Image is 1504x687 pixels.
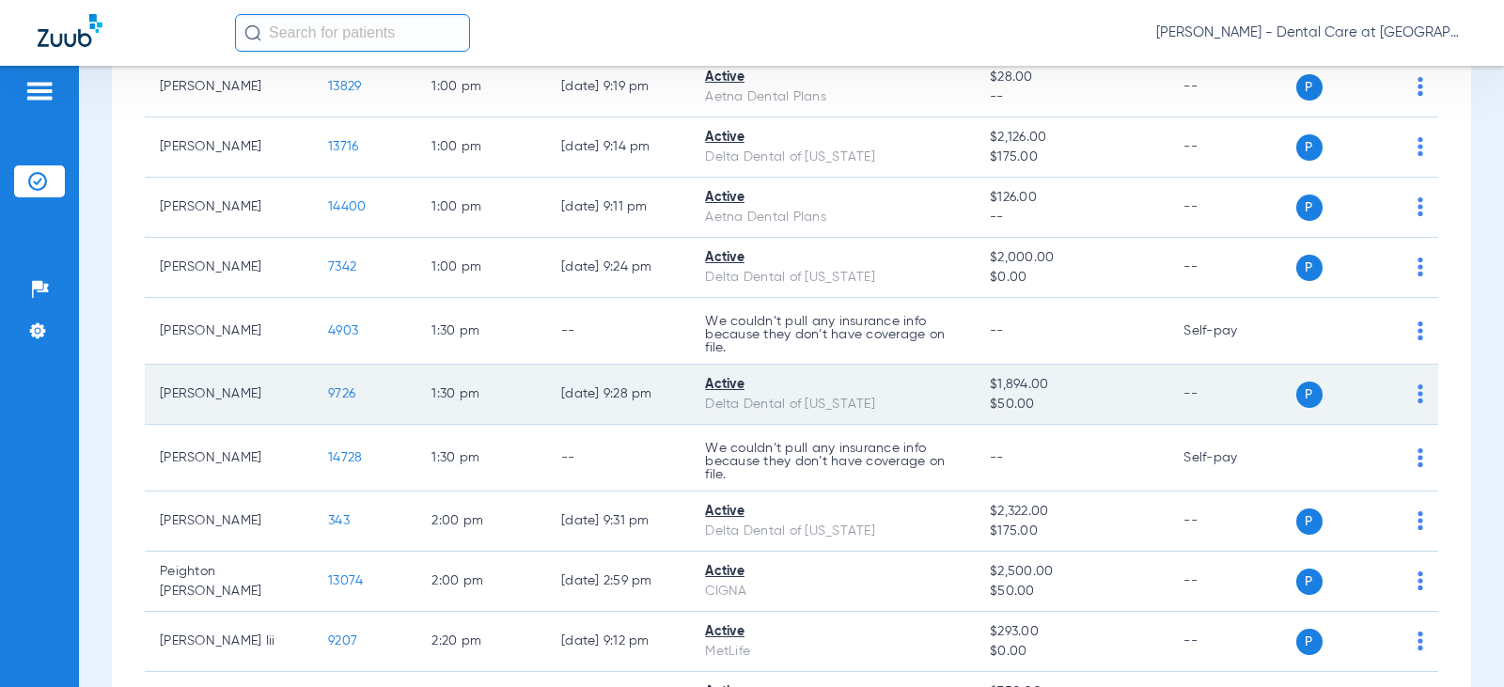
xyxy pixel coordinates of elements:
[1418,632,1423,650] img: group-dot-blue.svg
[1296,508,1323,535] span: P
[705,87,960,107] div: Aetna Dental Plans
[1168,238,1295,298] td: --
[416,425,546,492] td: 1:30 PM
[416,178,546,238] td: 1:00 PM
[705,315,960,354] p: We couldn’t pull any insurance info because they don’t have coverage on file.
[1168,117,1295,178] td: --
[990,375,1153,395] span: $1,894.00
[1168,298,1295,365] td: Self-pay
[1296,134,1323,161] span: P
[546,117,690,178] td: [DATE] 9:14 PM
[705,148,960,167] div: Delta Dental of [US_STATE]
[416,365,546,425] td: 1:30 PM
[1418,137,1423,156] img: group-dot-blue.svg
[1418,77,1423,96] img: group-dot-blue.svg
[416,612,546,672] td: 2:20 PM
[328,451,362,464] span: 14728
[328,260,356,273] span: 7342
[705,442,960,481] p: We couldn’t pull any insurance info because they don’t have coverage on file.
[1418,321,1423,340] img: group-dot-blue.svg
[990,642,1153,662] span: $0.00
[145,552,313,612] td: Peighton [PERSON_NAME]
[546,612,690,672] td: [DATE] 9:12 PM
[705,375,960,395] div: Active
[328,324,358,337] span: 4903
[705,502,960,522] div: Active
[1418,258,1423,276] img: group-dot-blue.svg
[1168,57,1295,117] td: --
[990,522,1153,541] span: $175.00
[328,387,355,400] span: 9726
[546,425,690,492] td: --
[990,248,1153,268] span: $2,000.00
[990,188,1153,208] span: $126.00
[1168,612,1295,672] td: --
[705,622,960,642] div: Active
[145,425,313,492] td: [PERSON_NAME]
[990,148,1153,167] span: $175.00
[705,188,960,208] div: Active
[990,87,1153,107] span: --
[145,117,313,178] td: [PERSON_NAME]
[328,80,361,93] span: 13829
[1168,492,1295,552] td: --
[705,642,960,662] div: MetLife
[416,57,546,117] td: 1:00 PM
[990,208,1153,227] span: --
[705,395,960,414] div: Delta Dental of [US_STATE]
[1418,384,1423,403] img: group-dot-blue.svg
[705,128,960,148] div: Active
[328,140,358,153] span: 13716
[1296,74,1323,101] span: P
[705,268,960,288] div: Delta Dental of [US_STATE]
[328,574,363,587] span: 13074
[990,451,1004,464] span: --
[1418,197,1423,216] img: group-dot-blue.svg
[328,634,357,648] span: 9207
[990,622,1153,642] span: $293.00
[1168,425,1295,492] td: Self-pay
[990,268,1153,288] span: $0.00
[705,582,960,601] div: CIGNA
[416,552,546,612] td: 2:00 PM
[546,365,690,425] td: [DATE] 9:28 PM
[705,248,960,268] div: Active
[546,298,690,365] td: --
[145,57,313,117] td: [PERSON_NAME]
[244,24,261,41] img: Search Icon
[145,365,313,425] td: [PERSON_NAME]
[416,298,546,365] td: 1:30 PM
[1418,571,1423,590] img: group-dot-blue.svg
[145,178,313,238] td: [PERSON_NAME]
[416,238,546,298] td: 1:00 PM
[38,14,102,47] img: Zuub Logo
[1296,569,1323,595] span: P
[145,612,313,672] td: [PERSON_NAME] Iii
[990,395,1153,414] span: $50.00
[235,14,470,52] input: Search for patients
[1156,23,1466,42] span: [PERSON_NAME] - Dental Care at [GEOGRAPHIC_DATA]
[145,298,313,365] td: [PERSON_NAME]
[546,552,690,612] td: [DATE] 2:59 PM
[1168,365,1295,425] td: --
[990,562,1153,582] span: $2,500.00
[546,57,690,117] td: [DATE] 9:19 PM
[546,178,690,238] td: [DATE] 9:11 PM
[705,68,960,87] div: Active
[328,200,366,213] span: 14400
[990,582,1153,601] span: $50.00
[1168,178,1295,238] td: --
[145,238,313,298] td: [PERSON_NAME]
[546,238,690,298] td: [DATE] 9:24 PM
[416,492,546,552] td: 2:00 PM
[416,117,546,178] td: 1:00 PM
[990,128,1153,148] span: $2,126.00
[24,80,55,102] img: hamburger-icon
[990,502,1153,522] span: $2,322.00
[1296,382,1323,408] span: P
[328,514,350,527] span: 343
[145,492,313,552] td: [PERSON_NAME]
[546,492,690,552] td: [DATE] 9:31 PM
[705,522,960,541] div: Delta Dental of [US_STATE]
[1168,552,1295,612] td: --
